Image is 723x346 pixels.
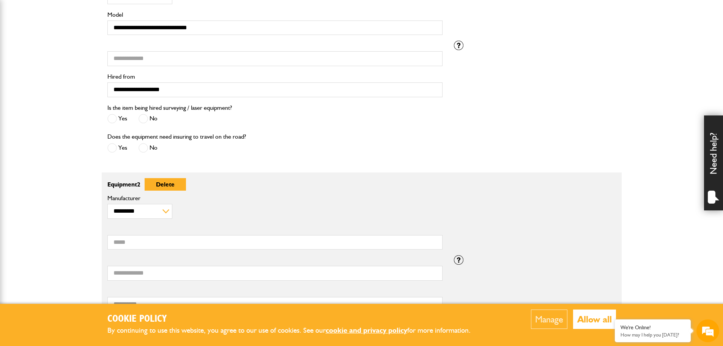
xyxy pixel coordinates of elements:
[103,234,138,244] em: Start Chat
[531,310,567,329] button: Manage
[107,105,232,111] label: Is the item being hired surveying / laser equipment?
[107,325,483,337] p: By continuing to use this website, you agree to our use of cookies. See our for more information.
[107,134,246,140] label: Does the equipment need insuring to travel on the road?
[139,143,158,153] label: No
[107,313,483,325] h2: Cookie Policy
[107,178,443,191] p: Equipment
[704,115,723,210] div: Need help?
[107,195,443,201] label: Manufacturer
[139,114,158,123] label: No
[107,114,127,123] label: Yes
[107,74,443,80] label: Hired from
[621,324,685,331] div: We're Online!
[13,42,32,53] img: d_20077148190_company_1631870298795_20077148190
[10,137,139,228] textarea: Type your message and hit 'Enter'
[124,4,143,22] div: Minimize live chat window
[10,70,139,87] input: Enter your last name
[10,115,139,132] input: Enter your phone number
[39,43,128,52] div: Chat with us now
[573,310,616,329] button: Allow all
[621,332,685,338] p: How may I help you today?
[107,12,443,18] label: Model
[107,143,127,153] label: Yes
[10,93,139,109] input: Enter your email address
[145,178,186,191] button: Delete
[326,326,407,335] a: cookie and privacy policy
[137,181,140,188] span: 2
